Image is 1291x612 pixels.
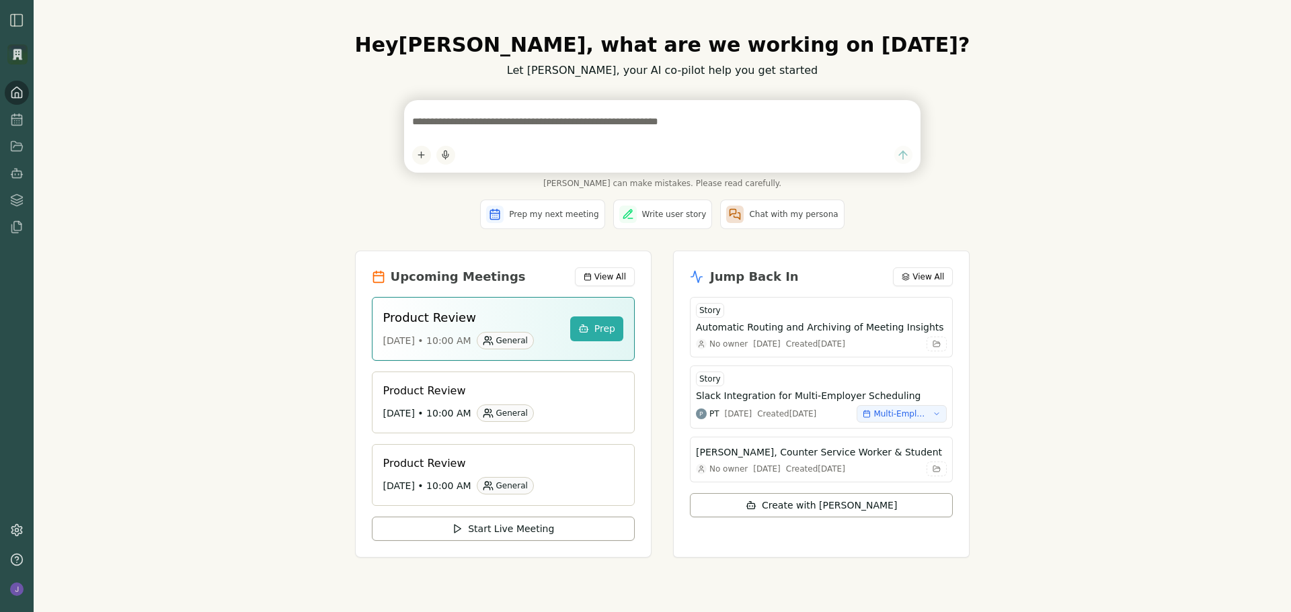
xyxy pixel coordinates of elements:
div: General [477,404,534,422]
button: Start Live Meeting [372,517,635,541]
h2: Upcoming Meetings [391,267,526,286]
button: Multi-Employer Scheduling Integration [857,405,947,423]
h3: Automatic Routing and Archiving of Meeting Insights [696,320,944,334]
div: [DATE] • 10:00 AM [383,332,559,349]
img: sidebar [9,12,25,28]
button: Chat with my persona [720,200,844,229]
span: Multi-Employer Scheduling Integration [873,408,927,419]
img: profile [10,582,24,596]
span: [PERSON_NAME] can make mistakes. Please read carefully. [404,178,921,189]
div: General [477,332,534,349]
img: Organization logo [7,44,28,64]
button: Prep my next meeting [480,200,604,229]
span: No owner [709,464,748,474]
button: Send message [894,146,912,164]
div: Created [DATE] [786,339,845,349]
span: View All [594,271,626,282]
div: Created [DATE] [786,464,845,474]
button: View All [893,267,953,286]
h3: Product Review [383,455,613,472]
h3: Product Review [383,383,613,399]
button: View All [575,267,635,286]
div: [DATE] [753,339,781,349]
div: [DATE] • 10:00 AM [383,404,613,422]
button: Add content to chat [412,146,431,165]
div: [DATE] • 10:00 AM [383,477,613,494]
span: No owner [709,339,748,349]
button: Start dictation [436,146,455,165]
span: Chat with my persona [749,209,838,220]
p: Let [PERSON_NAME], your AI co-pilot help you get started [355,62,970,79]
h1: Hey [PERSON_NAME] , what are we working on [DATE]? [355,33,970,57]
div: General [477,477,534,494]
div: [DATE] [725,408,752,419]
span: Start Live Meeting [468,522,554,535]
span: Create with [PERSON_NAME] [762,498,897,512]
h2: Jump Back In [710,267,799,286]
h3: Product Review [383,308,559,326]
img: Phoenix Toews [696,408,707,419]
span: Prep [594,322,615,336]
div: Story [696,371,724,386]
a: Product Review[DATE] • 10:00 AMGeneral [372,444,635,506]
div: [DATE] [753,464,781,474]
h3: Slack Integration for Multi-Employer Scheduling [696,389,921,402]
span: View All [912,271,944,282]
a: Product Review[DATE] • 10:00 AMGeneral [372,371,635,433]
button: Help [5,548,29,572]
h3: [PERSON_NAME], Counter Service Worker & Student [696,445,942,459]
span: PT [709,408,719,419]
span: Write user story [642,209,707,220]
div: Created [DATE] [757,408,816,419]
span: Prep my next meeting [509,209,598,220]
div: Story [696,303,724,318]
button: Write user story [613,200,713,229]
a: Product Review[DATE] • 10:00 AMGeneralPrep [372,297,635,361]
button: Create with [PERSON_NAME] [690,493,953,517]
button: Open Sidebar [9,12,25,28]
